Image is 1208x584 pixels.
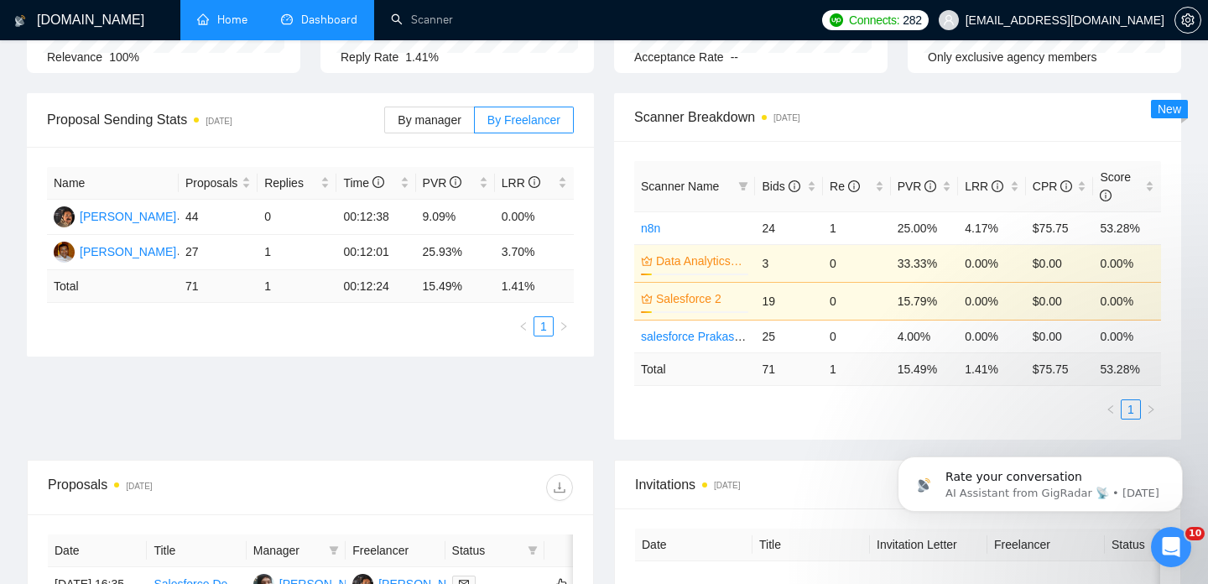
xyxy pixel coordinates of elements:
img: logo [14,8,26,34]
td: 25.00% [891,211,959,244]
time: [DATE] [714,481,740,490]
td: 9.09% [416,200,495,235]
span: Proposal Sending Stats [47,109,384,130]
td: 0.00% [1093,244,1161,282]
span: right [1146,404,1156,415]
button: left [1101,399,1121,420]
th: Date [48,534,147,567]
span: By Freelancer [487,113,560,127]
td: 1.41 % [495,270,574,303]
td: 25 [755,320,823,352]
span: info-circle [789,180,800,192]
th: Freelancer [987,529,1105,561]
span: filter [329,545,339,555]
img: SC [54,242,75,263]
a: salesforce Prakash Active [641,330,775,343]
span: dashboard [281,13,293,25]
td: $75.75 [1026,211,1094,244]
span: Scanner Name [641,180,719,193]
td: 0.00% [495,200,574,235]
td: 15.79% [891,282,959,320]
span: Time [343,176,383,190]
span: Dashboard [301,13,357,27]
td: 0 [258,200,336,235]
span: LRR [502,176,540,190]
td: 00:12:24 [336,270,415,303]
span: filter [528,545,538,555]
span: info-circle [1060,180,1072,192]
td: 25.93% [416,235,495,270]
div: Proposals [48,474,310,501]
span: Replies [264,174,317,192]
li: 1 [534,316,554,336]
a: homeHome [197,13,247,27]
span: download [547,481,572,494]
span: info-circle [450,176,461,188]
td: $0.00 [1026,282,1094,320]
th: Freelancer [346,534,445,567]
span: crown [641,293,653,305]
span: 10 [1185,527,1205,540]
span: left [1106,404,1116,415]
td: 00:12:38 [336,200,415,235]
span: -- [731,50,738,64]
td: 53.28% [1093,211,1161,244]
span: setting [1175,13,1200,27]
span: Scanner Breakdown [634,107,1161,128]
span: info-circle [924,180,936,192]
span: By manager [398,113,461,127]
span: info-circle [848,180,860,192]
div: [PERSON_NAME] [80,242,176,261]
span: filter [524,538,541,563]
span: Bids [762,180,799,193]
img: upwork-logo.png [830,13,843,27]
th: Title [752,529,870,561]
span: info-circle [528,176,540,188]
span: New [1158,102,1181,116]
iframe: Intercom notifications message [872,421,1208,539]
td: 33.33% [891,244,959,282]
span: right [559,321,569,331]
time: [DATE] [773,113,799,123]
a: Data Analytics Sandip Active [656,252,745,270]
span: info-circle [992,180,1003,192]
td: 0.00% [1093,282,1161,320]
td: 71 [179,270,258,303]
td: 4.00% [891,320,959,352]
span: Relevance [47,50,102,64]
button: setting [1174,7,1201,34]
th: Invitation Letter [870,529,987,561]
th: Replies [258,167,336,200]
td: 0 [823,320,891,352]
a: 1 [534,317,553,336]
li: Next Page [554,316,574,336]
span: crown [641,255,653,267]
td: 3.70% [495,235,574,270]
span: filter [735,174,752,199]
div: [PERSON_NAME] [80,207,176,226]
time: [DATE] [206,117,232,126]
span: 100% [109,50,139,64]
li: 1 [1121,399,1141,420]
button: download [546,474,573,501]
td: 27 [179,235,258,270]
td: 15.49 % [416,270,495,303]
span: 282 [903,11,921,29]
td: $0.00 [1026,244,1094,282]
td: $0.00 [1026,320,1094,352]
td: 0.00% [1093,320,1161,352]
a: Salesforce 2 [656,289,745,308]
span: Status [452,541,521,560]
span: PVR [898,180,937,193]
td: 0.00% [958,244,1026,282]
span: filter [738,181,748,191]
span: Only exclusive agency members [928,50,1097,64]
td: 1 [823,211,891,244]
a: PK[PERSON_NAME] [54,209,176,222]
span: Reply Rate [341,50,398,64]
td: 24 [755,211,823,244]
td: 44 [179,200,258,235]
span: Manager [253,541,322,560]
span: filter [325,538,342,563]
